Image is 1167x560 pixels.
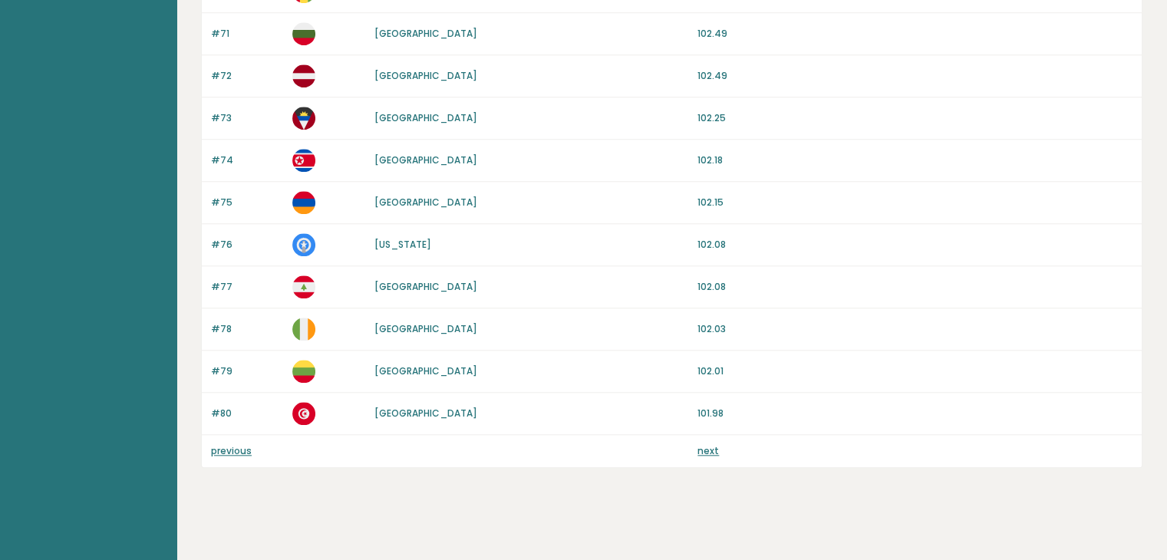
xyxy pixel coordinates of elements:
[211,69,283,83] p: #72
[211,364,283,378] p: #79
[292,402,315,425] img: tn.svg
[374,280,477,293] a: [GEOGRAPHIC_DATA]
[292,22,315,45] img: bg.svg
[292,360,315,383] img: lt.svg
[292,191,315,214] img: am.svg
[211,238,283,252] p: #76
[697,444,719,457] a: next
[697,111,1132,125] p: 102.25
[211,407,283,420] p: #80
[211,322,283,336] p: #78
[292,233,315,256] img: mp.svg
[697,322,1132,336] p: 102.03
[697,196,1132,209] p: 102.15
[374,238,431,251] a: [US_STATE]
[374,111,477,124] a: [GEOGRAPHIC_DATA]
[292,149,315,172] img: kp.svg
[292,107,315,130] img: ag.svg
[697,153,1132,167] p: 102.18
[374,322,477,335] a: [GEOGRAPHIC_DATA]
[697,407,1132,420] p: 101.98
[697,27,1132,41] p: 102.49
[211,111,283,125] p: #73
[374,69,477,82] a: [GEOGRAPHIC_DATA]
[697,364,1132,378] p: 102.01
[211,280,283,294] p: #77
[374,153,477,166] a: [GEOGRAPHIC_DATA]
[374,27,477,40] a: [GEOGRAPHIC_DATA]
[211,153,283,167] p: #74
[211,196,283,209] p: #75
[211,27,283,41] p: #71
[697,280,1132,294] p: 102.08
[697,69,1132,83] p: 102.49
[292,64,315,87] img: lv.svg
[374,364,477,377] a: [GEOGRAPHIC_DATA]
[211,444,252,457] a: previous
[292,275,315,298] img: lb.svg
[374,407,477,420] a: [GEOGRAPHIC_DATA]
[697,238,1132,252] p: 102.08
[374,196,477,209] a: [GEOGRAPHIC_DATA]
[292,318,315,341] img: ie.svg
